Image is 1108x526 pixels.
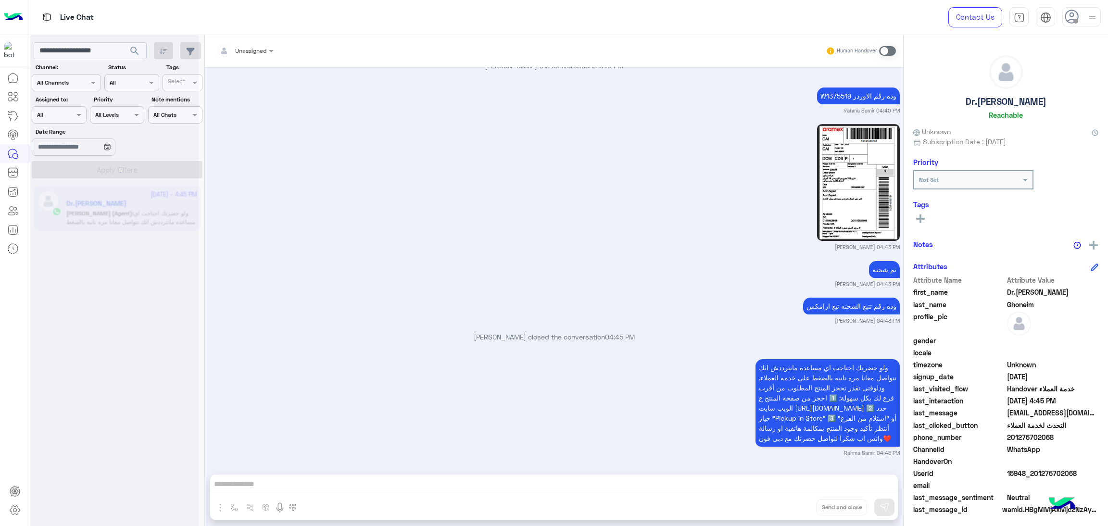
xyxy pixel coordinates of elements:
span: Handover خدمة العملاء [1007,384,1099,394]
span: Dr.Mohamed [1007,287,1099,297]
span: 2025-10-02T13:00:16.725Z [1007,372,1099,382]
p: 7/10/2025, 4:43 PM [869,261,900,278]
h5: Dr.[PERSON_NAME] [966,96,1046,107]
span: null [1007,336,1099,346]
img: hulul-logo.png [1045,488,1079,521]
span: Unknown [1007,360,1099,370]
small: Rahma Samir 04:45 PM [844,449,900,457]
img: 1403182699927242 [4,42,21,59]
img: defaultAdmin.png [1007,312,1031,336]
span: first_name [913,287,1005,297]
img: tab [1040,12,1051,23]
span: last_message [913,408,1005,418]
small: [PERSON_NAME] 04:43 PM [835,280,900,288]
span: timezone [913,360,1005,370]
span: HandoverOn [913,456,1005,466]
span: signup_date [913,372,1005,382]
span: last_clicked_button [913,420,1005,430]
span: Attribute Name [913,275,1005,285]
a: Contact Us [948,7,1002,27]
span: 04:45 PM [605,333,635,341]
span: null [1007,456,1099,466]
span: null [1007,348,1099,358]
span: UserId [913,468,1005,478]
a: tab [1009,7,1029,27]
span: Subscription Date : [DATE] [923,137,1006,147]
span: last_name [913,300,1005,310]
small: [PERSON_NAME] 04:43 PM [835,317,900,325]
span: Unassigned [235,47,266,54]
img: notes [1073,241,1081,249]
span: Unknown [913,126,951,137]
div: loading... [106,164,123,181]
small: Rahma Samir 04:40 PM [844,107,900,114]
span: email [913,480,1005,490]
span: last_interaction [913,396,1005,406]
h6: Notes [913,240,933,249]
span: last_message_id [913,504,1000,514]
span: dr.d.2010.d@gmail.com [1007,408,1099,418]
img: tab [41,11,53,23]
div: Select [166,77,185,88]
span: last_message_sentiment [913,492,1005,502]
span: Ghoneim [1007,300,1099,310]
span: ولو حضرتك احتاجت اي مساعده ماتترددش انك تتواصل معانا مره تانيه بالضغط على خدمه العملاء, ودلوقتى ت... [759,363,896,442]
span: profile_pic [913,312,1005,334]
span: 0 [1007,492,1099,502]
img: add [1089,241,1098,250]
button: Send and close [817,499,867,515]
p: [PERSON_NAME] closed the conversation [209,332,900,342]
p: 7/10/2025, 4:40 PM [817,88,900,104]
span: 04:40 PM [593,62,623,70]
small: [PERSON_NAME] 04:43 PM [835,243,900,251]
img: aW1hZ2UucG5n.png [817,124,899,241]
span: 201276702068 [1007,432,1099,442]
span: wamid.HBgMMjAxMjc2NzAyMDY4FQIAEhggQjY1MkI1QjE1OEYyQjZCQzU3QkFFRjA1OUJBNTBCQzQA [1002,504,1098,514]
span: null [1007,480,1099,490]
h6: Priority [913,158,938,166]
img: defaultAdmin.png [990,56,1022,88]
span: locale [913,348,1005,358]
img: Logo [4,7,23,27]
span: التحدث لخدمة العملاء [1007,420,1099,430]
b: Not Set [919,176,939,183]
span: 2 [1007,444,1099,454]
span: 2025-10-07T13:45:15.11Z [1007,396,1099,406]
small: Human Handover [837,47,877,55]
p: Live Chat [60,11,94,24]
h6: Reachable [989,111,1023,119]
p: 7/10/2025, 4:45 PM [755,359,900,447]
span: ChannelId [913,444,1005,454]
span: phone_number [913,432,1005,442]
h6: Tags [913,200,1098,209]
span: last_visited_flow [913,384,1005,394]
span: Attribute Value [1007,275,1099,285]
p: 7/10/2025, 4:43 PM [803,298,900,314]
h6: Attributes [913,262,947,271]
span: gender [913,336,1005,346]
span: 15948_201276702068 [1007,468,1099,478]
img: profile [1086,12,1098,24]
img: tab [1014,12,1025,23]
